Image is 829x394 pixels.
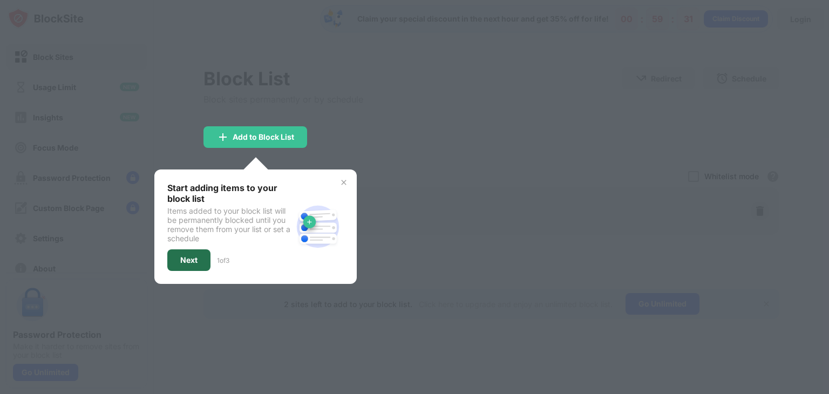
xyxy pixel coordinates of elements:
img: x-button.svg [339,178,348,187]
div: 1 of 3 [217,256,229,264]
div: Add to Block List [233,133,294,141]
img: block-site.svg [292,201,344,253]
div: Next [180,256,198,264]
div: Start adding items to your block list [167,182,292,204]
div: Items added to your block list will be permanently blocked until you remove them from your list o... [167,206,292,243]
